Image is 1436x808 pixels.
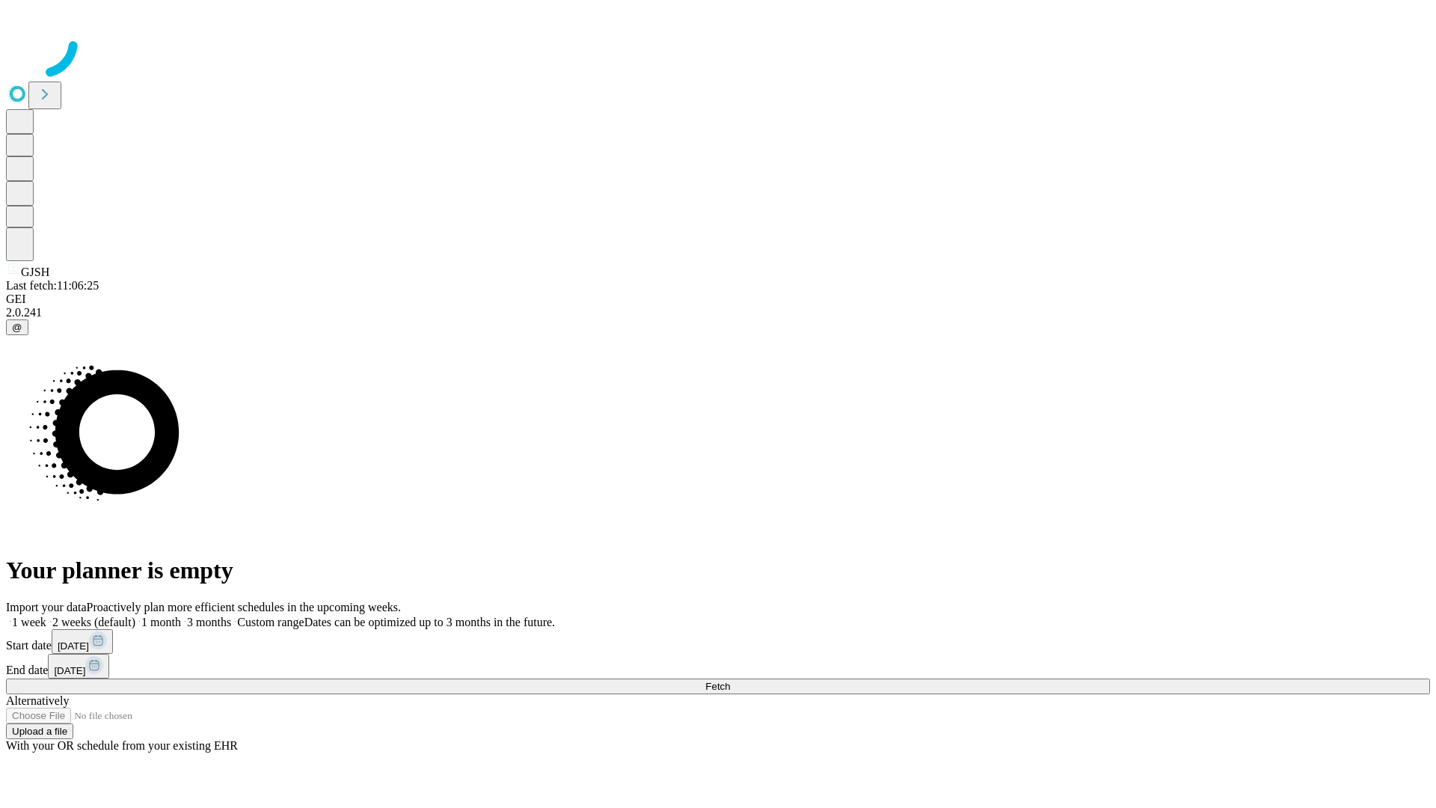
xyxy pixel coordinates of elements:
[187,616,231,628] span: 3 months
[54,665,85,676] span: [DATE]
[52,629,113,654] button: [DATE]
[304,616,555,628] span: Dates can be optimized up to 3 months in the future.
[6,629,1430,654] div: Start date
[48,654,109,679] button: [DATE]
[237,616,304,628] span: Custom range
[6,306,1430,319] div: 2.0.241
[6,279,99,292] span: Last fetch: 11:06:25
[12,322,22,333] span: @
[12,616,46,628] span: 1 week
[21,266,49,278] span: GJSH
[6,557,1430,584] h1: Your planner is empty
[6,679,1430,694] button: Fetch
[58,640,89,652] span: [DATE]
[705,681,730,692] span: Fetch
[52,616,135,628] span: 2 weeks (default)
[6,739,238,752] span: With your OR schedule from your existing EHR
[6,319,28,335] button: @
[6,694,69,707] span: Alternatively
[141,616,181,628] span: 1 month
[6,723,73,739] button: Upload a file
[6,601,87,613] span: Import your data
[6,654,1430,679] div: End date
[6,293,1430,306] div: GEI
[87,601,401,613] span: Proactively plan more efficient schedules in the upcoming weeks.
